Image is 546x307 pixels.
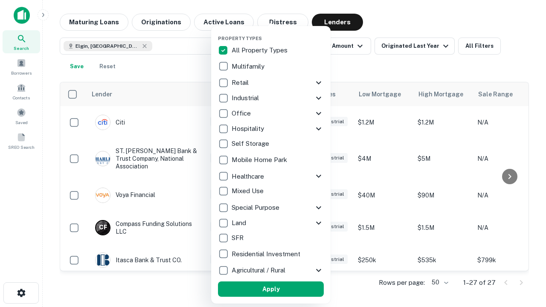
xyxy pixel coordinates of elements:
[218,168,324,184] div: Healthcare
[218,36,262,41] span: Property Types
[218,263,324,278] div: Agricultural / Rural
[218,90,324,106] div: Industrial
[232,233,245,243] p: SFR
[232,218,248,228] p: Land
[218,281,324,297] button: Apply
[232,265,287,275] p: Agricultural / Rural
[218,106,324,121] div: Office
[232,249,302,259] p: Residential Investment
[232,186,265,196] p: Mixed Use
[232,124,266,134] p: Hospitality
[232,61,266,72] p: Multifamily
[232,108,253,119] p: Office
[232,93,261,103] p: Industrial
[218,121,324,136] div: Hospitality
[218,200,324,215] div: Special Purpose
[503,211,546,252] iframe: Chat Widget
[232,78,250,88] p: Retail
[218,75,324,90] div: Retail
[232,203,281,213] p: Special Purpose
[232,155,289,165] p: Mobile Home Park
[232,171,266,182] p: Healthcare
[232,45,289,55] p: All Property Types
[232,139,271,149] p: Self Storage
[218,215,324,231] div: Land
